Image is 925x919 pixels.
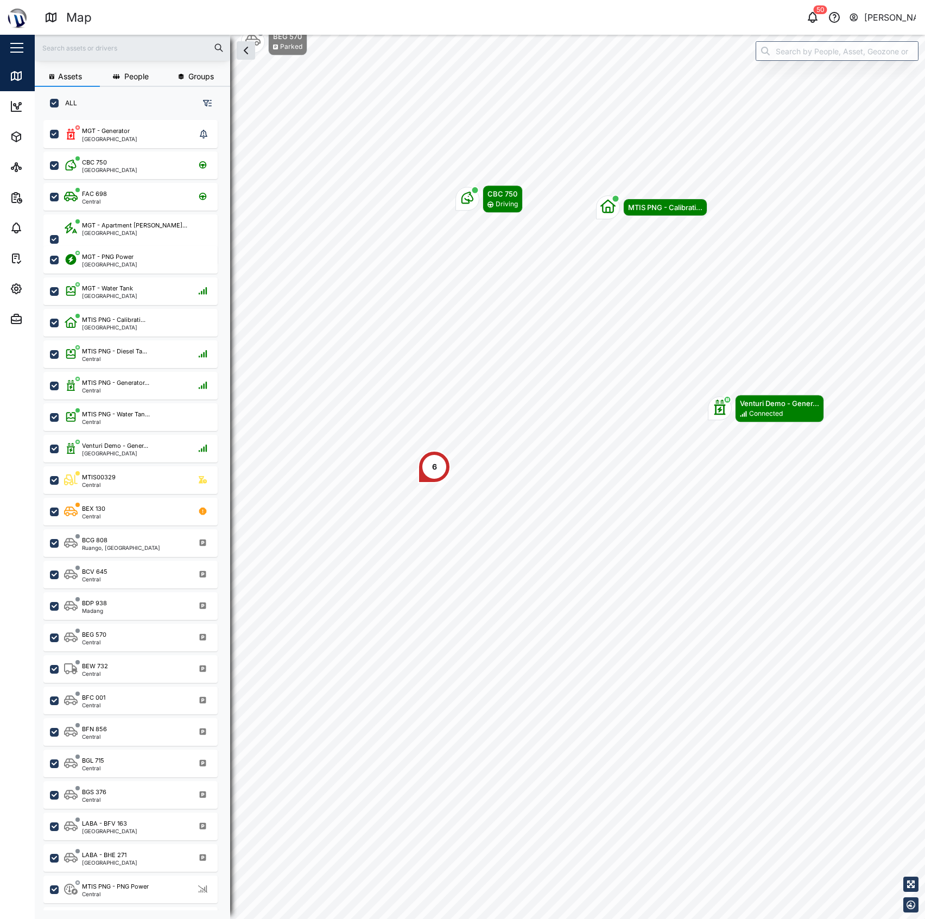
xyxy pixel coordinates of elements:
div: LABA - BFV 163 [82,819,127,828]
div: Central [82,702,105,708]
span: Assets [58,73,82,80]
div: Ruango, [GEOGRAPHIC_DATA] [82,545,160,550]
div: Central [82,482,116,487]
div: BGS 376 [82,788,106,797]
input: Search by People, Asset, Geozone or Place [756,41,918,61]
div: Central [82,356,147,362]
div: LABA - BHE 271 [82,851,126,860]
div: [GEOGRAPHIC_DATA] [82,451,148,456]
div: [GEOGRAPHIC_DATA] [82,136,137,142]
div: Map marker [596,195,707,219]
div: BEG 570 [82,630,106,639]
div: MTIS PNG - Water Tan... [82,410,150,419]
label: ALL [59,99,77,107]
div: Central [82,891,149,897]
div: Map marker [418,451,451,483]
div: [GEOGRAPHIC_DATA] [82,325,145,330]
div: BFN 856 [82,725,107,734]
div: Central [82,765,104,771]
div: Settings [28,283,67,295]
div: MGT - Generator [82,126,130,136]
div: Central [82,797,106,802]
div: Connected [749,409,783,419]
div: Driving [496,199,518,210]
div: MGT - PNG Power [82,252,134,262]
div: Admin [28,313,60,325]
div: MGT - Water Tank [82,284,133,293]
div: [GEOGRAPHIC_DATA] [82,860,137,865]
div: Venturi Demo - Gener... [82,441,148,451]
div: FAC 698 [82,189,107,199]
div: Central [82,388,149,393]
div: BCV 645 [82,567,107,576]
div: MTIS PNG - PNG Power [82,882,149,891]
div: grid [43,116,230,910]
div: MTIS PNG - Calibrati... [628,202,702,213]
div: Reports [28,192,65,204]
div: Dashboard [28,100,77,112]
div: 50 [814,5,827,14]
div: BCG 808 [82,536,107,545]
div: MTIS PNG - Calibrati... [82,315,145,325]
div: 6 [432,461,437,473]
div: BGL 715 [82,756,104,765]
div: Central [82,671,108,676]
div: CBC 750 [487,188,518,199]
div: Madang [82,608,107,613]
button: [PERSON_NAME] [848,10,916,25]
canvas: Map [35,35,925,919]
div: MGT - Apartment [PERSON_NAME]... [82,221,187,230]
div: [GEOGRAPHIC_DATA] [82,230,187,236]
div: [GEOGRAPHIC_DATA] [82,262,137,267]
div: BEG 570 [273,31,302,42]
div: Alarms [28,222,62,234]
div: Map marker [241,28,307,55]
div: Sites [28,161,54,173]
input: Search assets or drivers [41,40,224,56]
span: People [124,73,149,80]
div: Central [82,199,107,204]
div: Central [82,576,107,582]
div: Central [82,514,105,519]
div: BEX 130 [82,504,105,514]
div: Tasks [28,252,58,264]
img: Main Logo [5,5,29,29]
div: MTIS00329 [82,473,116,482]
div: Map marker [708,395,824,422]
div: Central [82,734,107,739]
div: BDP 938 [82,599,107,608]
div: [GEOGRAPHIC_DATA] [82,167,137,173]
div: CBC 750 [82,158,107,167]
div: Assets [28,131,62,143]
div: MTIS PNG - Diesel Ta... [82,347,147,356]
div: [GEOGRAPHIC_DATA] [82,828,137,834]
div: Venturi Demo - Gener... [740,398,819,409]
span: Groups [188,73,214,80]
div: [PERSON_NAME] [864,11,916,24]
div: Map marker [455,185,523,213]
div: [GEOGRAPHIC_DATA] [82,293,137,299]
div: BEW 732 [82,662,108,671]
div: MTIS PNG - Generator... [82,378,149,388]
div: Central [82,419,150,424]
div: Map [66,8,92,27]
div: Map [28,70,53,82]
div: Parked [280,42,302,52]
div: Central [82,639,106,645]
div: BFC 001 [82,693,105,702]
